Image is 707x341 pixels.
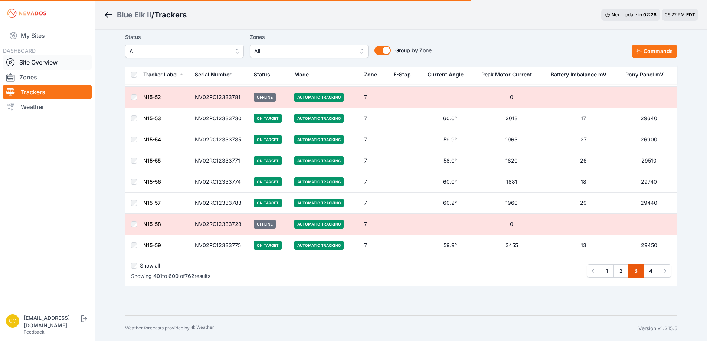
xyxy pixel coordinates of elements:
[190,193,250,214] td: NV02RC12333783
[140,262,160,269] label: Show all
[153,273,162,279] span: 401
[254,156,282,165] span: On Target
[395,47,432,53] span: Group by Zone
[6,314,19,328] img: controlroomoperator@invenergy.com
[125,33,244,42] label: Status
[294,71,309,78] div: Mode
[360,87,389,108] td: 7
[250,45,369,58] button: All
[3,85,92,99] a: Trackers
[477,108,546,129] td: 2013
[254,241,282,250] span: On Target
[546,171,621,193] td: 18
[190,235,250,256] td: NV02RC12333775
[294,66,315,83] button: Mode
[143,200,161,206] a: N15-57
[143,94,161,100] a: N15-52
[360,150,389,171] td: 7
[143,71,178,78] div: Tracker Label
[360,129,389,150] td: 7
[190,171,250,193] td: NV02RC12333774
[621,150,677,171] td: 29510
[195,66,238,83] button: Serial Number
[643,12,657,18] div: 02 : 26
[360,235,389,256] td: 7
[423,235,477,256] td: 59.9°
[638,325,677,332] div: Version v1.215.5
[143,136,161,142] a: N15-54
[481,66,538,83] button: Peak Motor Current
[477,171,546,193] td: 1881
[190,214,250,235] td: NV02RC12333728
[546,150,621,171] td: 26
[130,47,229,56] span: All
[254,199,282,207] span: On Target
[190,87,250,108] td: NV02RC12333781
[3,47,36,54] span: DASHBOARD
[423,108,477,129] td: 60.0°
[477,235,546,256] td: 3455
[254,71,270,78] div: Status
[24,329,45,335] a: Feedback
[195,71,232,78] div: Serial Number
[428,66,469,83] button: Current Angle
[423,171,477,193] td: 60.0°
[250,33,369,42] label: Zones
[393,66,417,83] button: E-Stop
[143,221,161,227] a: N15-58
[546,193,621,214] td: 29
[477,150,546,171] td: 1820
[546,129,621,150] td: 27
[621,171,677,193] td: 29740
[551,66,612,83] button: Battery Imbalance mV
[104,5,187,24] nav: Breadcrumb
[117,10,151,20] a: Blue Elk II
[625,71,664,78] div: Pony Panel mV
[364,66,383,83] button: Zone
[294,93,344,102] span: Automatic Tracking
[360,214,389,235] td: 7
[294,114,344,123] span: Automatic Tracking
[294,177,344,186] span: Automatic Tracking
[168,273,179,279] span: 600
[632,45,677,58] button: Commands
[294,220,344,229] span: Automatic Tracking
[143,66,184,83] button: Tracker Label
[665,12,685,17] span: 06:22 PM
[477,193,546,214] td: 1960
[24,314,79,329] div: [EMAIL_ADDRESS][DOMAIN_NAME]
[143,115,161,121] a: N15-53
[6,7,48,19] img: Nevados
[3,27,92,45] a: My Sites
[612,12,642,17] span: Next update in
[477,129,546,150] td: 1963
[143,242,161,248] a: N15-59
[3,55,92,70] a: Site Overview
[294,156,344,165] span: Automatic Tracking
[477,214,546,235] td: 0
[360,193,389,214] td: 7
[643,264,658,278] a: 4
[613,264,629,278] a: 2
[621,193,677,214] td: 29440
[600,264,614,278] a: 1
[551,71,606,78] div: Battery Imbalance mV
[151,10,154,20] span: /
[423,193,477,214] td: 60.2°
[546,235,621,256] td: 13
[254,66,276,83] button: Status
[3,99,92,114] a: Weather
[294,135,344,144] span: Automatic Tracking
[364,71,377,78] div: Zone
[360,171,389,193] td: 7
[3,70,92,85] a: Zones
[621,129,677,150] td: 26900
[477,87,546,108] td: 0
[254,135,282,144] span: On Target
[190,150,250,171] td: NV02RC12333771
[131,272,210,280] p: Showing to of results
[190,108,250,129] td: NV02RC12333730
[423,150,477,171] td: 58.0°
[393,71,411,78] div: E-Stop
